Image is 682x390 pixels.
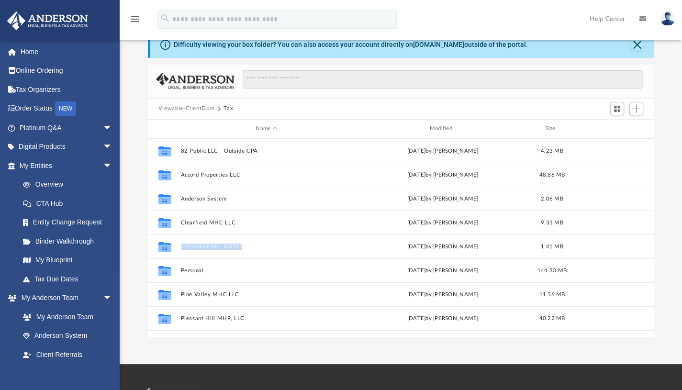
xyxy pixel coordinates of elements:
span: 11.56 MB [539,291,565,297]
i: search [160,13,170,23]
span: arrow_drop_down [103,137,122,157]
i: menu [129,13,141,25]
button: Tax [224,104,233,113]
span: 48.86 MB [539,172,565,177]
a: Digital Productsarrow_drop_down [7,137,127,156]
div: [DATE] by [PERSON_NAME] [357,194,528,203]
span: 9.33 MB [541,220,563,225]
button: Anderson System [180,195,352,201]
button: 82 Public LLC - Outside CPA [180,147,352,154]
span: arrow_drop_down [103,156,122,176]
a: Online Ordering [7,61,127,80]
a: Home [7,42,127,61]
a: Platinum Q&Aarrow_drop_down [7,118,127,137]
a: Overview [13,175,127,194]
a: My Entitiesarrow_drop_down [7,156,127,175]
button: [GEOGRAPHIC_DATA] [180,243,352,249]
a: Entity Change Request [13,213,127,232]
button: Close [630,38,644,51]
div: [DATE] by [PERSON_NAME] [357,290,528,299]
div: NEW [55,101,76,116]
div: id [575,124,642,133]
a: Tax Organizers [7,80,127,99]
div: [DATE] by [PERSON_NAME] [357,314,528,323]
button: Clearfield MHC LLC [180,219,352,225]
span: 2.06 MB [541,196,563,201]
button: Viewable-ClientDocs [158,104,215,113]
a: CTA Hub [13,194,127,213]
div: grid [148,139,654,337]
img: User Pic [660,12,675,26]
div: Difficulty viewing your box folder? You can also access your account directly on outside of the p... [174,40,528,50]
button: Personal [180,267,352,273]
button: Pine Valley MHC LLC [180,291,352,297]
span: 1.41 MB [541,244,563,249]
div: [DATE] by [PERSON_NAME] [357,218,528,227]
button: Pleasant Hill MHP, LLC [180,315,352,321]
a: Tax Due Dates [13,269,127,289]
input: Search files and folders [243,70,643,89]
a: My Blueprint [13,251,122,270]
a: [DOMAIN_NAME] [413,41,464,48]
div: Modified [357,124,529,133]
div: [DATE] by [PERSON_NAME] [357,242,528,251]
div: id [152,124,176,133]
img: Anderson Advisors Platinum Portal [4,11,91,30]
span: arrow_drop_down [103,289,122,308]
div: Size [533,124,571,133]
a: Binder Walkthrough [13,232,127,251]
button: Switch to Grid View [610,102,625,115]
button: Add [629,102,644,115]
a: Anderson System [13,326,122,345]
span: arrow_drop_down [103,118,122,138]
div: Name [180,124,352,133]
a: My Anderson Team [13,307,117,326]
a: Order StatusNEW [7,99,127,119]
a: My Anderson Teamarrow_drop_down [7,289,122,308]
span: 144.33 MB [537,267,567,273]
a: menu [129,18,141,25]
div: [DATE] by [PERSON_NAME] [357,170,528,179]
button: Accord Properties LLC [180,171,352,178]
span: 4.23 MB [541,148,563,153]
div: [DATE] by [PERSON_NAME] [357,266,528,275]
a: Client Referrals [13,345,122,364]
span: 40.22 MB [539,315,565,321]
div: [DATE] by [PERSON_NAME] [357,146,528,155]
